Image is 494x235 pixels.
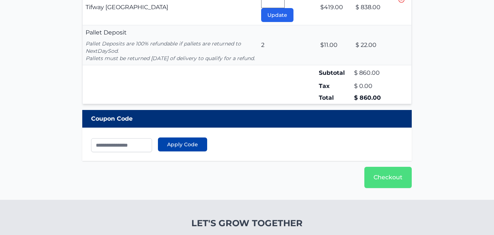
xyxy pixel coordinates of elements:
td: $ 860.00 [353,65,397,81]
td: Total [317,92,353,104]
p: Pallet Deposits are 100% refundable if pallets are returned to NextDaySod. Pallets must be return... [86,40,255,62]
span: Apply Code [167,141,198,148]
button: Update [261,8,293,22]
td: $ 0.00 [353,80,397,92]
td: $ 22.00 [353,25,397,65]
button: Apply Code [158,137,207,151]
h4: Let's Grow Together [152,217,342,229]
div: Coupon Code [82,110,412,128]
td: $11.00 [317,25,353,65]
td: Tax [317,80,353,92]
a: Checkout [364,167,412,188]
td: $ 860.00 [353,92,397,104]
td: 2 [258,25,317,65]
td: Subtotal [317,65,353,81]
td: Pallet Deposit [83,25,258,65]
